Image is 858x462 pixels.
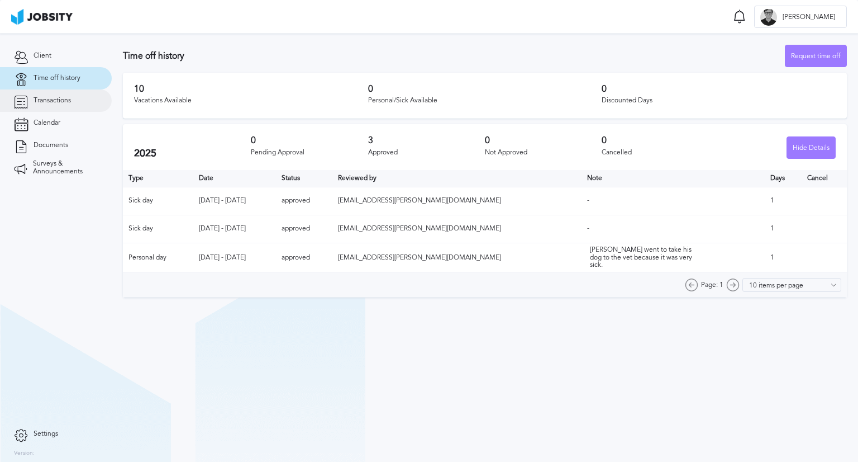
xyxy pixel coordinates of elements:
span: Calendar [34,119,60,127]
button: E[PERSON_NAME] [754,6,847,28]
div: Vacations Available [134,97,368,105]
span: - [587,224,589,232]
td: Personal day [123,243,193,272]
h3: 10 [134,84,368,94]
span: [EMAIL_ADDRESS][PERSON_NAME][DOMAIN_NAME] [338,224,501,232]
span: Surveys & Announcements [33,160,98,176]
td: approved [276,243,332,272]
td: 1 [765,243,802,272]
h3: 0 [602,135,718,145]
td: [DATE] - [DATE] [193,243,276,272]
th: Toggle SortBy [581,170,765,187]
td: Sick day [123,215,193,243]
span: Client [34,52,51,60]
h3: Time off history [123,51,785,61]
div: Approved [368,149,485,157]
th: Type [123,170,193,187]
h3: 0 [485,135,602,145]
span: [PERSON_NAME] [777,13,841,21]
td: 1 [765,187,802,215]
div: Not Approved [485,149,602,157]
span: Time off history [34,74,80,82]
th: Toggle SortBy [193,170,276,187]
div: Discounted Days [602,97,836,105]
span: Documents [34,142,68,149]
span: Page: 1 [701,281,723,289]
div: Cancelled [602,149,718,157]
h3: 3 [368,135,485,145]
td: [DATE] - [DATE] [193,215,276,243]
td: approved [276,215,332,243]
td: 1 [765,215,802,243]
h3: 0 [602,84,836,94]
span: Transactions [34,97,71,105]
h3: 0 [368,84,602,94]
span: Settings [34,430,58,438]
th: Days [765,170,802,187]
button: Hide Details [786,136,836,159]
div: Personal/Sick Available [368,97,602,105]
div: Hide Details [787,137,835,159]
th: Toggle SortBy [276,170,332,187]
td: [DATE] - [DATE] [193,187,276,215]
span: [EMAIL_ADDRESS][PERSON_NAME][DOMAIN_NAME] [338,196,501,204]
span: - [587,196,589,204]
div: Pending Approval [251,149,368,157]
div: [PERSON_NAME] went to take his dog to the vet because it was very sick. [590,246,702,269]
button: Request time off [785,45,847,67]
div: Request time off [785,45,846,68]
th: Cancel [802,170,847,187]
h3: 0 [251,135,368,145]
span: [EMAIL_ADDRESS][PERSON_NAME][DOMAIN_NAME] [338,253,501,261]
td: approved [276,187,332,215]
h2: 2025 [134,148,251,159]
td: Sick day [123,187,193,215]
th: Toggle SortBy [332,170,581,187]
div: E [760,9,777,26]
label: Version: [14,450,35,457]
img: ab4bad089aa723f57921c736e9817d99.png [11,9,73,25]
